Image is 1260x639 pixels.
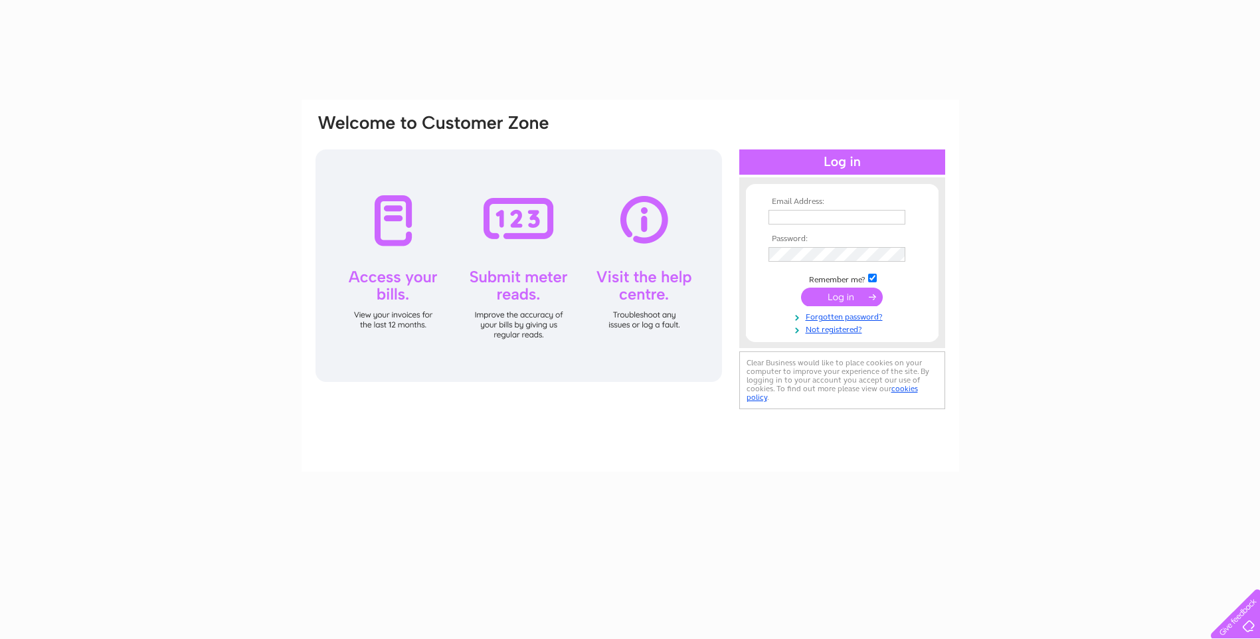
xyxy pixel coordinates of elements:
[739,351,945,409] div: Clear Business would like to place cookies on your computer to improve your experience of the sit...
[765,234,919,244] th: Password:
[801,288,883,306] input: Submit
[747,384,918,402] a: cookies policy
[768,322,919,335] a: Not registered?
[768,310,919,322] a: Forgotten password?
[765,197,919,207] th: Email Address:
[765,272,919,285] td: Remember me?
